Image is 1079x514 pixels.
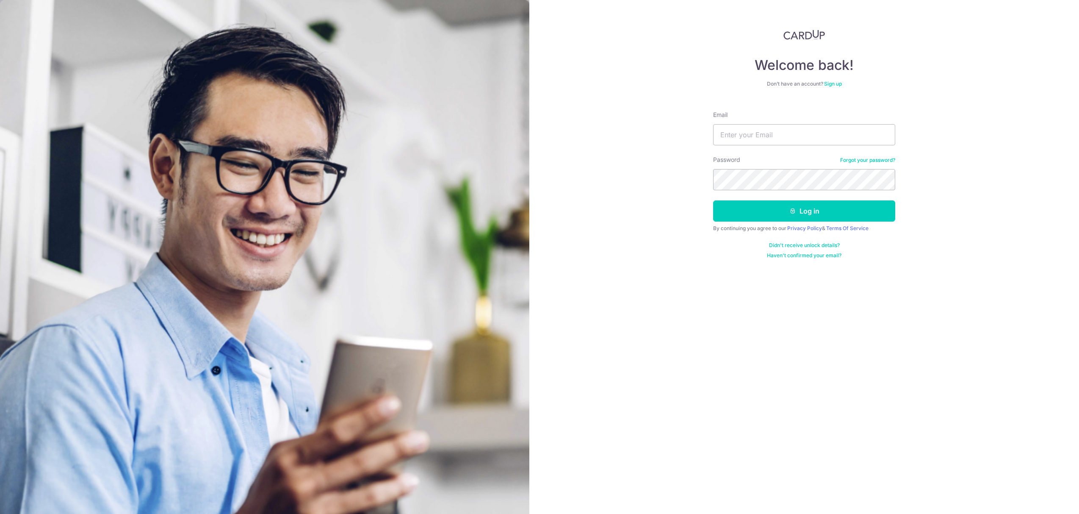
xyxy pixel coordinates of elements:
div: Don’t have an account? [713,81,895,87]
button: Log in [713,200,895,222]
a: Terms Of Service [826,225,869,231]
img: CardUp Logo [783,30,825,40]
a: Haven't confirmed your email? [767,252,841,259]
h4: Welcome back! [713,57,895,74]
a: Forgot your password? [840,157,895,164]
a: Sign up [824,81,842,87]
label: Email [713,111,728,119]
input: Enter your Email [713,124,895,145]
a: Didn't receive unlock details? [769,242,840,249]
a: Privacy Policy [787,225,822,231]
div: By continuing you agree to our & [713,225,895,232]
label: Password [713,156,740,164]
